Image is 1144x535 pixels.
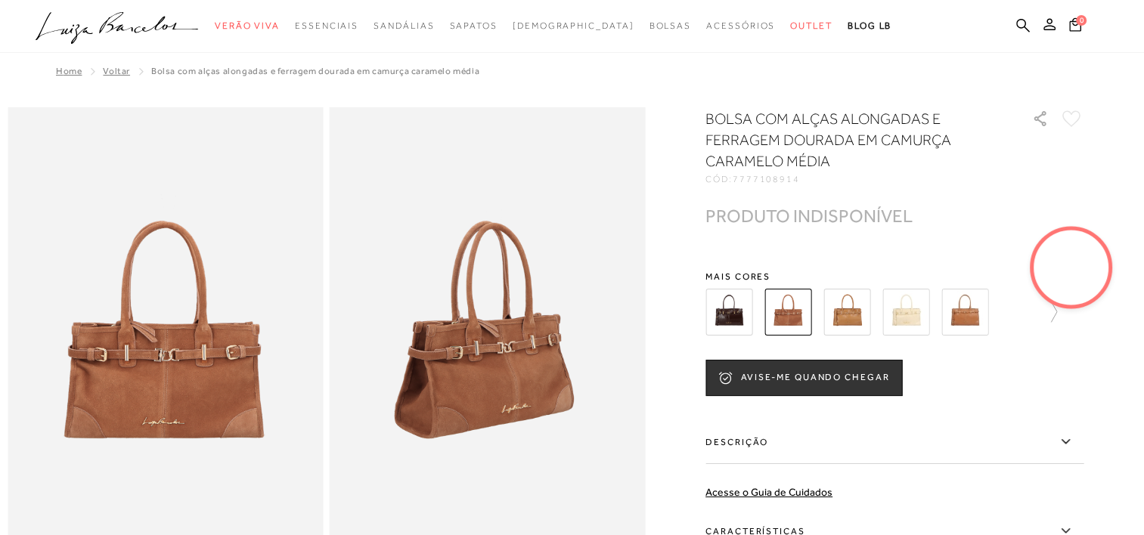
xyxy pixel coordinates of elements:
[705,272,1084,281] span: Mais cores
[513,20,634,31] span: [DEMOGRAPHIC_DATA]
[374,12,434,40] a: categoryNavScreenReaderText
[882,289,929,336] img: BOLSA MÉDIA EM COURO BEGE NATA COM FIVELA DOURADA
[151,66,479,76] span: BOLSA COM ALÇAS ALONGADAS E FERRAGEM DOURADA EM CAMURÇA CARAMELO MÉDIA
[649,20,691,31] span: Bolsas
[733,174,800,184] span: 7777108914
[705,420,1084,464] label: Descrição
[790,20,832,31] span: Outlet
[705,289,752,336] img: BOLSA CAFÉ COM ALÇAS ALONGADAS E FERRAGEM DOURADA EM VERNIZ GRANDE
[649,12,691,40] a: categoryNavScreenReaderText
[215,12,280,40] a: categoryNavScreenReaderText
[1065,17,1086,37] button: 0
[1076,15,1087,26] span: 0
[295,12,358,40] a: categoryNavScreenReaderText
[790,12,832,40] a: categoryNavScreenReaderText
[705,108,989,172] h1: BOLSA COM ALÇAS ALONGADAS E FERRAGEM DOURADA EM CAMURÇA CARAMELO MÉDIA
[56,66,82,76] a: Home
[449,12,497,40] a: categoryNavScreenReaderText
[215,20,280,31] span: Verão Viva
[295,20,358,31] span: Essenciais
[848,12,891,40] a: BLOG LB
[706,12,775,40] a: categoryNavScreenReaderText
[705,486,832,498] a: Acesse o Guia de Cuidados
[705,175,1008,184] div: CÓD:
[941,289,988,336] img: BOLSA MÉDIA EM COURO CARAMELO COM FIVELA DOURADA
[374,20,434,31] span: Sandálias
[823,289,870,336] img: BOLSA MÉDIA EM COURO BEGE ARGILA COM FIVELA DOURADA
[706,20,775,31] span: Acessórios
[103,66,130,76] a: Voltar
[449,20,497,31] span: Sapatos
[705,360,902,396] button: AVISE-ME QUANDO CHEGAR
[848,20,891,31] span: BLOG LB
[705,208,913,224] div: PRODUTO INDISPONÍVEL
[513,12,634,40] a: noSubCategoriesText
[764,289,811,336] img: BOLSA COM ALÇAS ALONGADAS E FERRAGEM DOURADA EM CAMURÇA CARAMELO MÉDIA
